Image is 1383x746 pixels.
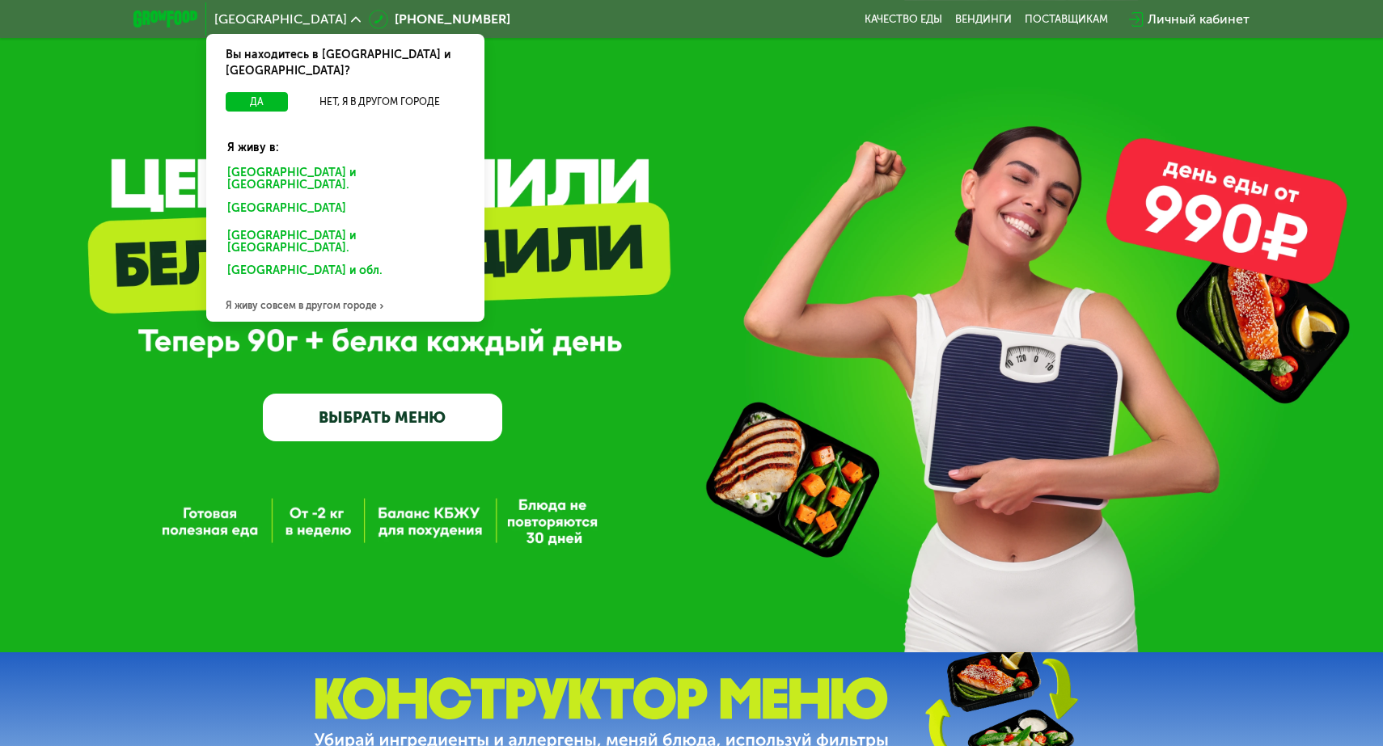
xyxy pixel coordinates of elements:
a: [PHONE_NUMBER] [369,10,510,29]
div: Я живу совсем в другом городе [206,289,484,322]
span: [GEOGRAPHIC_DATA] [214,13,347,26]
button: Да [226,92,288,112]
a: Вендинги [955,13,1012,26]
button: Нет, я в другом городе [294,92,465,112]
div: Я живу в: [216,127,475,156]
div: [GEOGRAPHIC_DATA] [216,198,468,224]
div: Вы находитесь в [GEOGRAPHIC_DATA] и [GEOGRAPHIC_DATA]? [206,34,484,92]
div: поставщикам [1025,13,1108,26]
a: Качество еды [865,13,942,26]
div: [GEOGRAPHIC_DATA] и обл. [216,260,468,286]
div: [GEOGRAPHIC_DATA] и [GEOGRAPHIC_DATA]. [216,225,475,259]
div: [GEOGRAPHIC_DATA] и [GEOGRAPHIC_DATA]. [216,162,475,196]
a: ВЫБРАТЬ МЕНЮ [263,394,502,441]
div: Личный кабинет [1148,10,1250,29]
